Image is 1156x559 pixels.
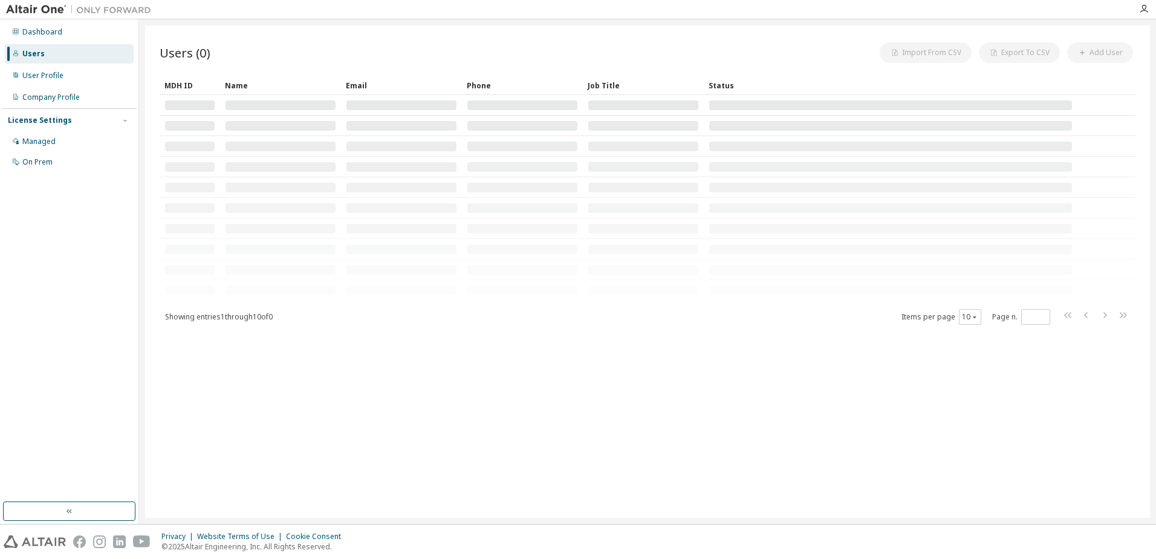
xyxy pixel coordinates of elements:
div: Managed [22,137,56,146]
span: Items per page [901,309,981,325]
div: Website Terms of Use [197,532,286,541]
span: Users (0) [160,44,210,61]
img: facebook.svg [73,535,86,548]
div: Phone [467,76,578,95]
div: Name [225,76,336,95]
button: Add User [1067,42,1133,63]
div: Status [709,76,1073,95]
img: youtube.svg [133,535,151,548]
div: Email [346,76,457,95]
button: Export To CSV [979,42,1060,63]
img: instagram.svg [93,535,106,548]
div: On Prem [22,157,53,167]
div: Company Profile [22,93,80,102]
div: User Profile [22,71,63,80]
div: License Settings [8,116,72,125]
div: Privacy [161,532,197,541]
button: Import From CSV [880,42,972,63]
button: 10 [962,312,978,322]
img: altair_logo.svg [4,535,66,548]
span: Showing entries 1 through 10 of 0 [165,312,273,322]
img: Altair One [6,4,157,16]
span: Page n. [992,309,1050,325]
p: © 2025 Altair Engineering, Inc. All Rights Reserved. [161,541,348,552]
div: MDH ID [164,76,215,95]
div: Users [22,49,45,59]
div: Cookie Consent [286,532,348,541]
img: linkedin.svg [113,535,126,548]
div: Job Title [588,76,699,95]
div: Dashboard [22,27,62,37]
